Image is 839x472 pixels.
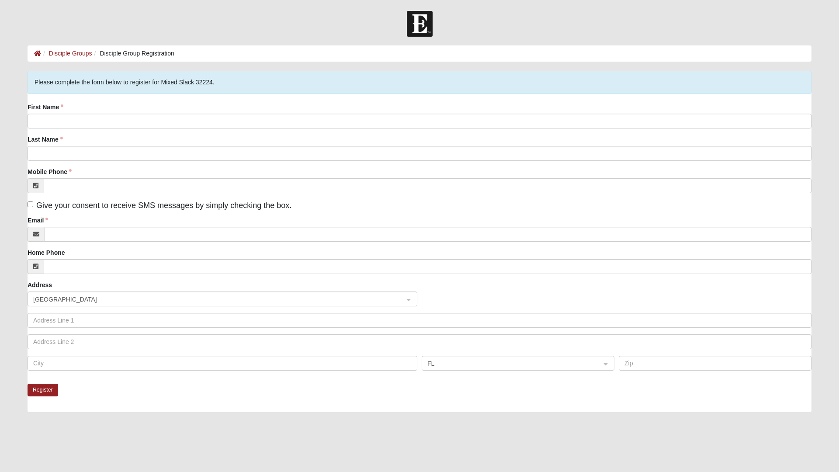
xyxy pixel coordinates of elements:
[28,103,63,111] label: First Name
[28,384,58,396] button: Register
[28,71,811,94] div: Please complete the form below to register for Mixed Slack 32224.
[427,359,593,368] span: FL
[28,248,65,257] label: Home Phone
[28,356,417,371] input: City
[619,356,811,371] input: Zip
[36,201,291,210] span: Give your consent to receive SMS messages by simply checking the box.
[28,313,811,328] input: Address Line 1
[28,334,811,349] input: Address Line 2
[28,167,72,176] label: Mobile Phone
[49,50,92,57] a: Disciple Groups
[33,295,396,304] span: United States
[407,11,433,37] img: Church of Eleven22 Logo
[28,201,33,207] input: Give your consent to receive SMS messages by simply checking the box.
[28,135,63,144] label: Last Name
[28,216,48,225] label: Email
[92,49,174,58] li: Disciple Group Registration
[28,281,52,289] label: Address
